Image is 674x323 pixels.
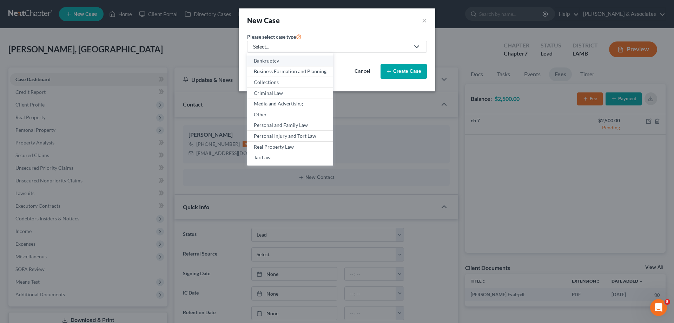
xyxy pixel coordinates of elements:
div: Real Property Law [254,143,326,150]
iframe: Intercom live chat [650,299,667,316]
a: Other [247,109,333,120]
a: Personal and Family Law [247,120,333,131]
span: Please select case type [247,34,296,40]
button: × [422,15,427,25]
div: Select... [253,43,410,50]
div: Tax Law [254,154,326,161]
a: Real Property Law [247,142,333,153]
a: Media and Advertising [247,98,333,109]
button: Create Case [381,64,427,79]
a: Criminal Law [247,88,333,99]
div: Personal and Family Law [254,122,326,129]
strong: New Case [247,16,280,25]
div: Media and Advertising [254,100,326,107]
div: Criminal Law [254,90,326,97]
div: Business Formation and Planning [254,68,326,75]
div: Personal Injury and Tort Law [254,133,326,140]
a: Tax Law [247,152,333,163]
a: Collections [247,77,333,88]
a: Personal Injury and Tort Law [247,131,333,142]
button: Cancel [347,64,378,78]
div: Other [254,111,326,118]
a: Business Formation and Planning [247,66,333,77]
a: Bankruptcy [247,56,333,66]
span: 5 [665,299,670,305]
div: Bankruptcy [254,57,326,64]
div: Collections [254,79,326,86]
